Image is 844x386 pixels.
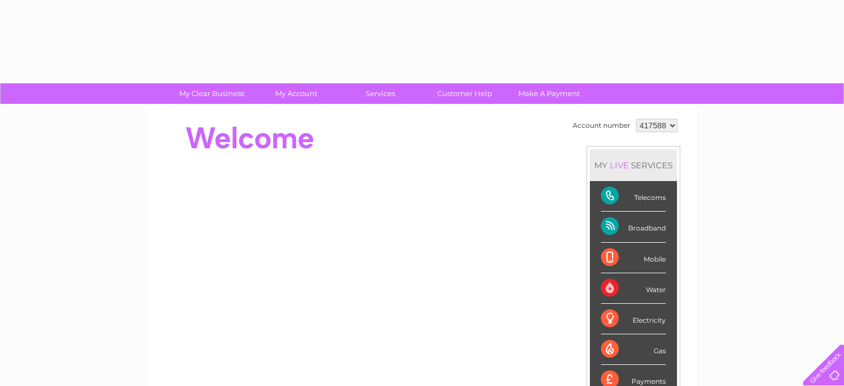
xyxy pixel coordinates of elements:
[335,83,426,104] a: Services
[503,83,595,104] a: Make A Payment
[166,83,257,104] a: My Clear Business
[590,149,677,181] div: MY SERVICES
[601,212,666,242] div: Broadband
[601,304,666,334] div: Electricity
[601,243,666,273] div: Mobile
[601,334,666,365] div: Gas
[250,83,342,104] a: My Account
[601,273,666,304] div: Water
[601,181,666,212] div: Telecoms
[608,160,631,171] div: LIVE
[570,116,633,135] td: Account number
[419,83,511,104] a: Customer Help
